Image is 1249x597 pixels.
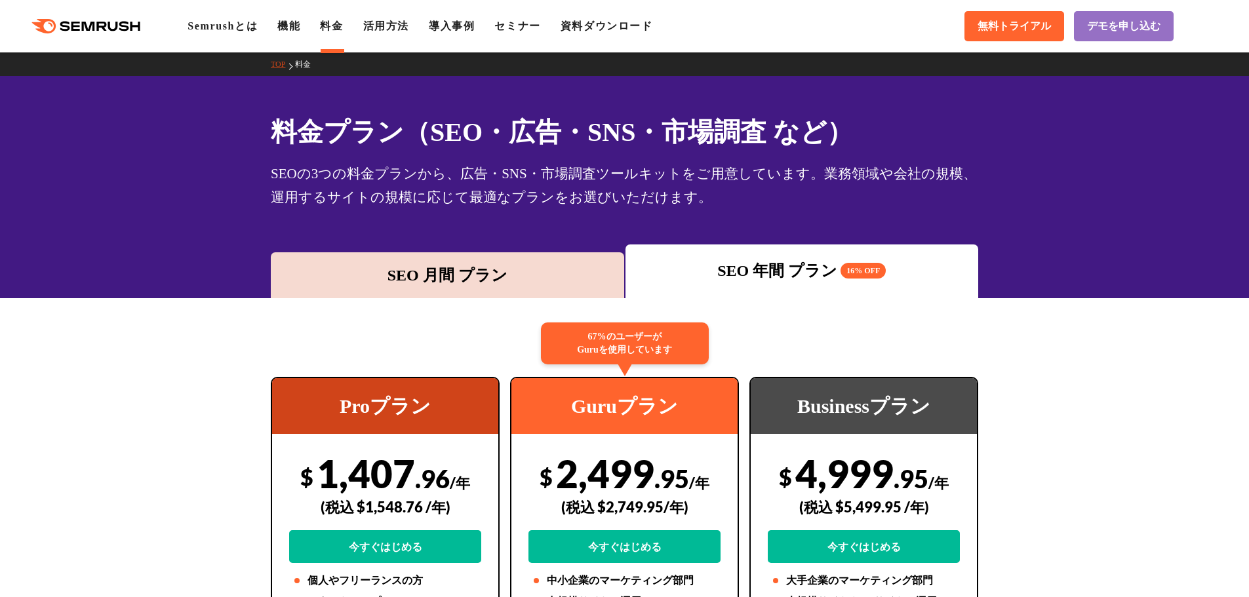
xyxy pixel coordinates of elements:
[561,20,653,31] a: 資料ダウンロード
[271,60,295,69] a: TOP
[277,263,618,287] div: SEO 月間 プラン
[632,259,972,282] div: SEO 年間 プラン
[289,484,481,530] div: (税込 $1,548.76 /年)
[188,20,258,31] a: Semrushとは
[271,113,978,151] h1: 料金プラン（SEO・広告・SNS・市場調査 など）
[363,20,409,31] a: 活用方法
[540,463,553,490] span: $
[964,11,1064,41] a: 無料トライアル
[289,573,481,588] li: 個人やフリーランスの方
[689,474,709,491] span: /年
[528,484,721,530] div: (税込 $2,749.95/年)
[272,378,498,434] div: Proプラン
[450,474,470,491] span: /年
[768,530,960,563] a: 今すぐはじめる
[928,474,949,491] span: /年
[415,463,450,493] span: .96
[1074,11,1174,41] a: デモを申し込む
[429,20,475,31] a: 導入事例
[654,463,689,493] span: .95
[841,263,886,279] span: 16% OFF
[300,463,313,490] span: $
[528,530,721,563] a: 今すぐはじめる
[289,530,481,563] a: 今すぐはじめる
[541,322,709,364] div: 67%のユーザーが Guruを使用しています
[528,573,721,588] li: 中小企業のマーケティング部門
[779,463,792,490] span: $
[277,20,300,31] a: 機能
[768,450,960,563] div: 4,999
[894,463,928,493] span: .95
[751,378,977,434] div: Businessプラン
[528,450,721,563] div: 2,499
[295,60,321,69] a: 料金
[768,573,960,588] li: 大手企業のマーケティング部門
[1087,20,1160,33] span: デモを申し込む
[768,484,960,530] div: (税込 $5,499.95 /年)
[494,20,540,31] a: セミナー
[978,20,1051,33] span: 無料トライアル
[511,378,738,434] div: Guruプラン
[271,162,978,209] div: SEOの3つの料金プランから、広告・SNS・市場調査ツールキットをご用意しています。業務領域や会社の規模、運用するサイトの規模に応じて最適なプランをお選びいただけます。
[320,20,343,31] a: 料金
[289,450,481,563] div: 1,407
